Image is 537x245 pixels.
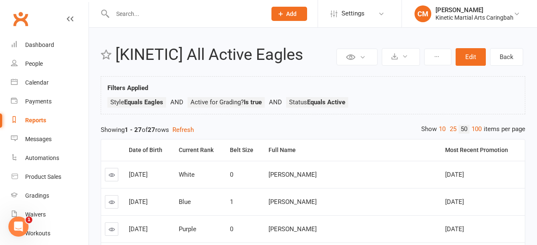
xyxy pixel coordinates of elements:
[289,98,345,106] span: Status
[11,186,89,205] a: Gradings
[459,125,469,134] a: 50
[172,125,194,135] button: Refresh
[129,198,148,206] span: [DATE]
[25,98,52,105] div: Payments
[179,171,195,178] span: White
[25,173,61,180] div: Product Sales
[11,130,89,149] a: Messages
[268,198,317,206] span: [PERSON_NAME]
[271,7,307,21] button: Add
[421,125,525,134] div: Show items per page
[11,205,89,224] a: Waivers
[190,98,262,106] span: Active for Grading?
[11,73,89,92] a: Calendar
[129,147,168,153] div: Date of Birth
[268,225,317,233] span: [PERSON_NAME]
[25,192,49,199] div: Gradings
[445,198,464,206] span: [DATE]
[26,217,32,223] span: 1
[435,6,514,14] div: [PERSON_NAME]
[456,48,486,66] button: Edit
[244,98,262,106] strong: Is true
[268,171,317,178] span: [PERSON_NAME]
[107,84,148,92] strong: Filters Applied
[11,36,89,54] a: Dashboard
[25,117,46,124] div: Reports
[490,48,523,66] a: Back
[11,111,89,130] a: Reports
[11,92,89,111] a: Payments
[230,171,233,178] span: 0
[11,224,89,243] a: Workouts
[11,168,89,186] a: Product Sales
[230,225,233,233] span: 0
[129,171,148,178] span: [DATE]
[115,46,334,64] h2: [KINETIC] All Active Eagles
[341,4,365,23] span: Settings
[268,147,435,153] div: Full Name
[179,147,220,153] div: Current Rank
[25,230,50,237] div: Workouts
[230,198,233,206] span: 1
[286,10,297,17] span: Add
[445,147,518,153] div: Most Recent Promotion
[110,8,261,20] input: Search...
[307,98,345,106] strong: Equals Active
[124,98,163,106] strong: Equals Eagles
[445,225,464,233] span: [DATE]
[25,136,52,142] div: Messages
[11,54,89,73] a: People
[469,125,484,134] a: 100
[25,41,54,48] div: Dashboard
[445,171,464,178] span: [DATE]
[25,155,59,161] div: Automations
[129,225,148,233] span: [DATE]
[101,125,525,135] div: Showing of rows
[25,211,46,218] div: Waivers
[230,147,258,153] div: Belt Size
[414,5,431,22] div: CM
[437,125,448,134] a: 10
[10,8,31,29] a: Clubworx
[25,79,49,86] div: Calendar
[8,217,29,237] iframe: Intercom live chat
[148,126,155,134] strong: 27
[110,98,163,106] span: Style
[448,125,459,134] a: 25
[179,225,196,233] span: Purple
[11,149,89,168] a: Automations
[179,198,191,206] span: Blue
[25,60,43,67] div: People
[125,126,142,134] strong: 1 - 27
[435,14,514,21] div: Kinetic Martial Arts Caringbah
